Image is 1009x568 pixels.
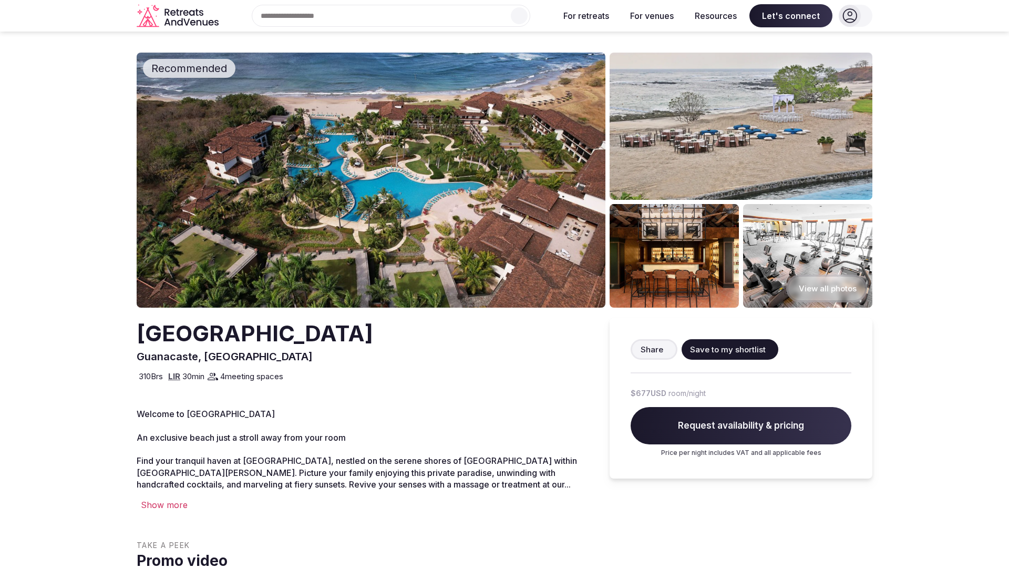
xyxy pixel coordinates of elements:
span: Guanacaste, [GEOGRAPHIC_DATA] [137,350,313,363]
span: Find your tranquil haven at [GEOGRAPHIC_DATA], nestled on the serene shores of [GEOGRAPHIC_DATA] ... [137,455,577,490]
p: Price per night includes VAT and all applicable fees [631,449,851,458]
span: 30 min [182,371,204,382]
span: Let's connect [749,4,832,27]
span: Welcome to [GEOGRAPHIC_DATA] [137,409,275,419]
span: 4 meeting spaces [220,371,283,382]
div: Show more [137,499,589,511]
div: Recommended [143,59,235,78]
button: For retreats [555,4,617,27]
img: Venue gallery photo [743,204,872,308]
span: Request availability & pricing [631,407,851,445]
img: Venue cover photo [137,53,605,308]
h2: [GEOGRAPHIC_DATA] [137,318,373,349]
span: room/night [668,388,706,399]
span: Recommended [147,61,231,76]
span: Take a peek [137,540,589,551]
button: Resources [686,4,745,27]
button: Save to my shortlist [682,339,778,360]
svg: Retreats and Venues company logo [137,4,221,28]
button: For venues [622,4,682,27]
img: Venue gallery photo [610,53,872,200]
img: Venue gallery photo [610,204,739,308]
span: Save to my shortlist [690,344,766,355]
span: $677 USD [631,388,666,399]
button: Share [631,339,677,360]
span: Share [641,344,663,355]
a: LIR [168,371,180,381]
a: Visit the homepage [137,4,221,28]
span: 310 Brs [139,371,163,382]
button: View all photos [786,275,867,302]
span: An exclusive beach just a stroll away from your room [137,432,346,443]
